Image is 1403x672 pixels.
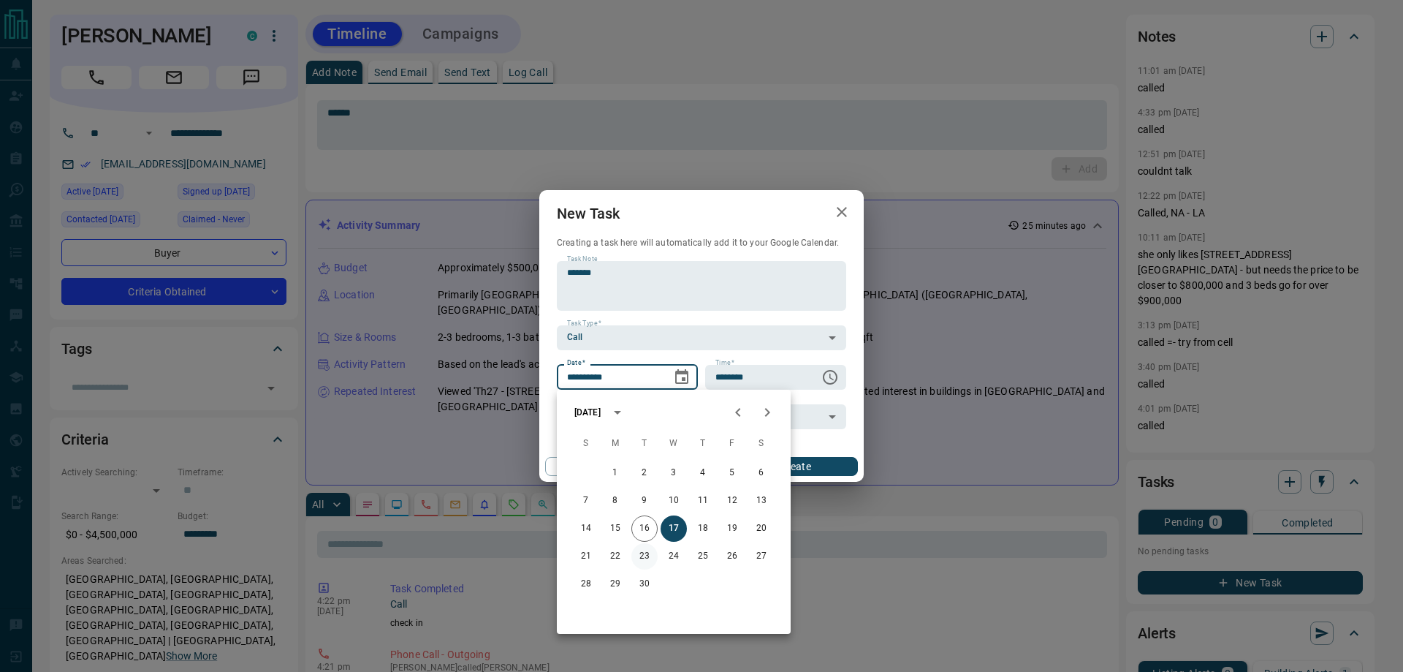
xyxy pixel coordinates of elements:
button: 25 [690,543,716,570]
div: Call [557,325,846,350]
button: 13 [748,488,775,514]
p: Creating a task here will automatically add it to your Google Calendar. [557,237,846,249]
button: calendar view is open, switch to year view [605,400,630,425]
button: 20 [748,516,775,542]
button: 16 [631,516,658,542]
button: 6 [748,460,775,486]
span: Monday [602,429,628,458]
h2: New Task [539,190,637,237]
button: 5 [719,460,745,486]
label: Task Note [567,254,597,264]
button: 1 [602,460,628,486]
button: 22 [602,543,628,570]
button: 26 [719,543,745,570]
button: Create [733,457,858,476]
button: 12 [719,488,745,514]
button: 3 [661,460,687,486]
span: Wednesday [661,429,687,458]
button: Choose time, selected time is 6:00 AM [815,363,845,392]
button: Previous month [723,398,753,427]
span: Sunday [573,429,599,458]
span: Saturday [748,429,775,458]
button: 15 [602,516,628,542]
span: Tuesday [631,429,658,458]
button: 28 [573,571,599,597]
button: Next month [753,398,782,427]
button: 2 [631,460,658,486]
button: 27 [748,543,775,570]
label: Task Type [567,319,601,328]
button: 21 [573,543,599,570]
button: Choose date, selected date is Sep 17, 2025 [667,363,696,392]
button: 4 [690,460,716,486]
div: [DATE] [574,406,601,419]
button: 9 [631,488,658,514]
span: Friday [719,429,745,458]
button: 23 [631,543,658,570]
button: 19 [719,516,745,542]
button: Cancel [545,457,670,476]
button: 30 [631,571,658,597]
button: 29 [602,571,628,597]
label: Date [567,358,585,368]
button: 24 [661,543,687,570]
button: 10 [661,488,687,514]
button: 8 [602,488,628,514]
button: 11 [690,488,716,514]
button: 14 [573,516,599,542]
label: Time [715,358,734,368]
button: 17 [661,516,687,542]
span: Thursday [690,429,716,458]
button: 7 [573,488,599,514]
button: 18 [690,516,716,542]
